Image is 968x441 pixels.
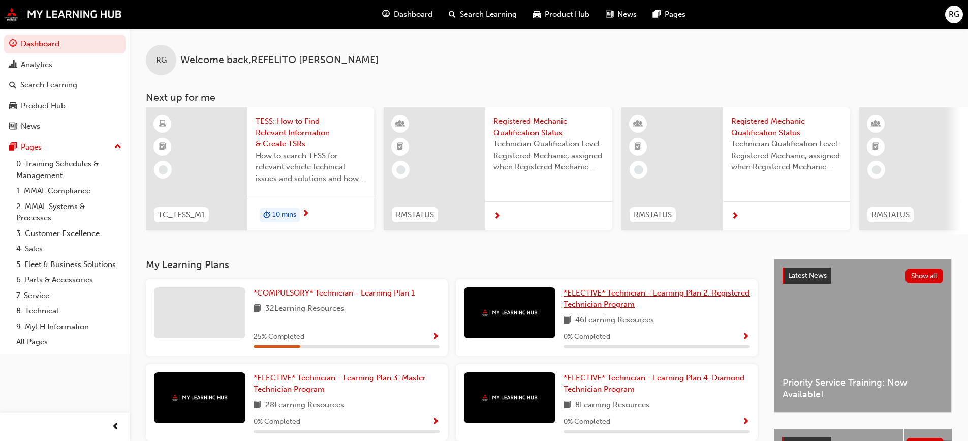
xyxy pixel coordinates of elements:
[788,271,827,280] span: Latest News
[146,259,758,271] h3: My Learning Plans
[12,241,126,257] a: 4. Sales
[158,209,205,221] span: TC_TESS_M1
[5,8,122,21] img: mmal
[396,165,405,174] span: learningRecordVerb_NONE-icon
[21,59,52,71] div: Analytics
[545,9,589,20] span: Product Hub
[783,377,943,400] span: Priority Service Training: Now Available!
[731,115,842,138] span: Registered Mechanic Qualification Status
[254,373,426,394] span: *ELECTIVE* Technician - Learning Plan 3: Master Technician Program
[564,372,750,395] a: *ELECTIVE* Technician - Learning Plan 4: Diamond Technician Program
[493,212,501,221] span: next-icon
[493,138,604,173] span: Technician Qualification Level: Registered Mechanic, assigned when Registered Mechanic modules ha...
[432,418,440,427] span: Show Progress
[172,394,228,401] img: mmal
[254,287,419,299] a: *COMPULSORY* Technician - Learning Plan 1
[146,107,374,230] a: TC_TESS_M1TESS: How to Find Relevant Information & Create TSRsHow to search TESS for relevant veh...
[254,303,261,315] span: book-icon
[21,141,42,153] div: Pages
[254,416,300,428] span: 0 % Completed
[254,288,415,298] span: *COMPULSORY* Technician - Learning Plan 1
[634,165,643,174] span: learningRecordVerb_NONE-icon
[4,55,126,74] a: Analytics
[272,209,296,221] span: 10 mins
[731,212,739,221] span: next-icon
[634,209,672,221] span: RMSTATUS
[905,269,944,283] button: Show all
[9,143,17,152] span: pages-icon
[432,331,440,343] button: Show Progress
[4,35,126,53] a: Dashboard
[394,9,432,20] span: Dashboard
[263,209,270,222] span: duration-icon
[302,210,309,219] span: next-icon
[21,100,66,112] div: Product Hub
[159,140,166,154] span: booktick-icon
[783,268,943,284] a: Latest NewsShow all
[265,399,344,412] span: 28 Learning Resources
[114,140,121,154] span: up-icon
[949,9,959,20] span: RG
[12,199,126,226] a: 2. MMAL Systems & Processes
[564,314,571,327] span: book-icon
[482,394,538,401] img: mmal
[441,4,525,25] a: search-iconSearch Learning
[9,102,17,111] span: car-icon
[156,54,167,66] span: RG
[872,165,881,174] span: learningRecordVerb_NONE-icon
[180,54,379,66] span: Welcome back , REFELITO [PERSON_NAME]
[12,272,126,288] a: 6. Parts & Accessories
[397,140,404,154] span: booktick-icon
[12,303,126,319] a: 8. Technical
[21,121,40,132] div: News
[564,331,610,343] span: 0 % Completed
[645,4,694,25] a: pages-iconPages
[12,156,126,183] a: 0. Training Schedules & Management
[12,288,126,304] a: 7. Service
[742,331,750,343] button: Show Progress
[20,79,77,91] div: Search Learning
[4,76,126,95] a: Search Learning
[533,8,541,21] span: car-icon
[9,81,16,90] span: search-icon
[742,333,750,342] span: Show Progress
[112,421,119,433] span: prev-icon
[621,107,850,230] a: RMSTATUSRegistered Mechanic Qualification StatusTechnician Qualification Level: Registered Mechan...
[265,303,344,315] span: 32 Learning Resources
[742,418,750,427] span: Show Progress
[432,333,440,342] span: Show Progress
[872,140,880,154] span: booktick-icon
[460,9,517,20] span: Search Learning
[665,9,685,20] span: Pages
[617,9,637,20] span: News
[12,226,126,242] a: 3. Customer Excellence
[871,209,910,221] span: RMSTATUS
[382,8,390,21] span: guage-icon
[12,257,126,273] a: 5. Fleet & Business Solutions
[256,115,366,150] span: TESS: How to Find Relevant Information & Create TSRs
[4,33,126,138] button: DashboardAnalyticsSearch LearningProduct HubNews
[945,6,963,23] button: RG
[254,399,261,412] span: book-icon
[606,8,613,21] span: news-icon
[384,107,612,230] a: RMSTATUSRegistered Mechanic Qualification StatusTechnician Qualification Level: Registered Mechan...
[564,288,750,309] span: *ELECTIVE* Technician - Learning Plan 2: Registered Technician Program
[575,314,654,327] span: 46 Learning Resources
[397,117,404,131] span: learningResourceType_INSTRUCTOR_LED-icon
[256,150,366,185] span: How to search TESS for relevant vehicle technical issues and solutions and how to create a new TS...
[774,259,952,413] a: Latest NewsShow allPriority Service Training: Now Available!
[374,4,441,25] a: guage-iconDashboard
[9,122,17,131] span: news-icon
[12,183,126,199] a: 1. MMAL Compliance
[254,372,440,395] a: *ELECTIVE* Technician - Learning Plan 3: Master Technician Program
[564,287,750,310] a: *ELECTIVE* Technician - Learning Plan 2: Registered Technician Program
[575,399,649,412] span: 8 Learning Resources
[564,416,610,428] span: 0 % Completed
[396,209,434,221] span: RMSTATUS
[564,399,571,412] span: book-icon
[635,140,642,154] span: booktick-icon
[159,165,168,174] span: learningRecordVerb_NONE-icon
[742,416,750,428] button: Show Progress
[482,309,538,316] img: mmal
